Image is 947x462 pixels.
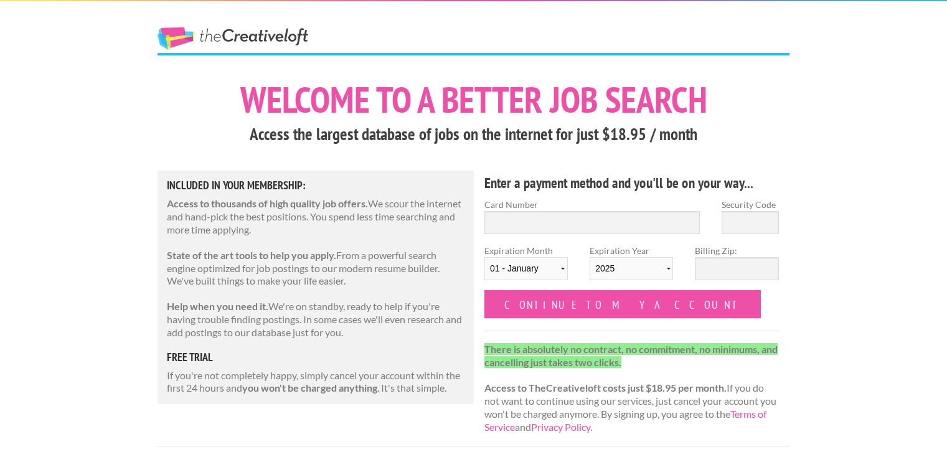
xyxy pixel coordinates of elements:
label: Security Code [722,198,779,211]
p: If you're not completely happy, simply cancel your account within the first 24 hours and . It's t... [167,369,464,395]
label: Card Number [484,198,700,211]
p: We're on standby, ready to help if you're having trouble finding postings. In some cases we'll ev... [167,300,464,339]
strong: Help when you need it. [167,300,268,312]
p: If you do not want to continue using our services, just cancel your account you won't be charged ... [484,343,779,434]
strong: you won't be charged anything [242,382,377,394]
strong: Access to TheCreativeloft costs just $18.95 per month. [484,382,727,394]
p: We scour the internet and hand-pick the best positions. You spend less time searching and more ti... [167,197,464,236]
strong: There is absolutely no contract, no commitment, no minimums, and cancelling just takes two clicks. [484,343,778,368]
h5: free trial [167,352,464,363]
a: Privacy Policy [531,421,590,433]
strong: Access to thousands of high quality job offers. [167,197,368,209]
label: Expiration Year [590,244,673,290]
select: Expiration Month [484,257,568,280]
strong: State of the art tools to help you apply. [167,249,336,261]
h4: Enter a payment method and you'll be on your way... [484,173,779,193]
input: Continue to my account [484,290,761,318]
a: Terms of Service [484,408,766,433]
label: Billing Zip: [695,244,778,257]
h1: Welcome to a better job search [158,82,789,118]
h5: Included in Your Membership: [167,180,464,191]
select: Expiration Year [590,257,673,280]
a: The Creative Loft [158,27,308,50]
p: From a powerful search engine optimized for job postings to our modern resume builder. We've buil... [167,249,464,288]
h3: Access the largest database of jobs on the internet for just $18.95 / month [158,123,789,146]
label: Expiration Month [484,244,568,290]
